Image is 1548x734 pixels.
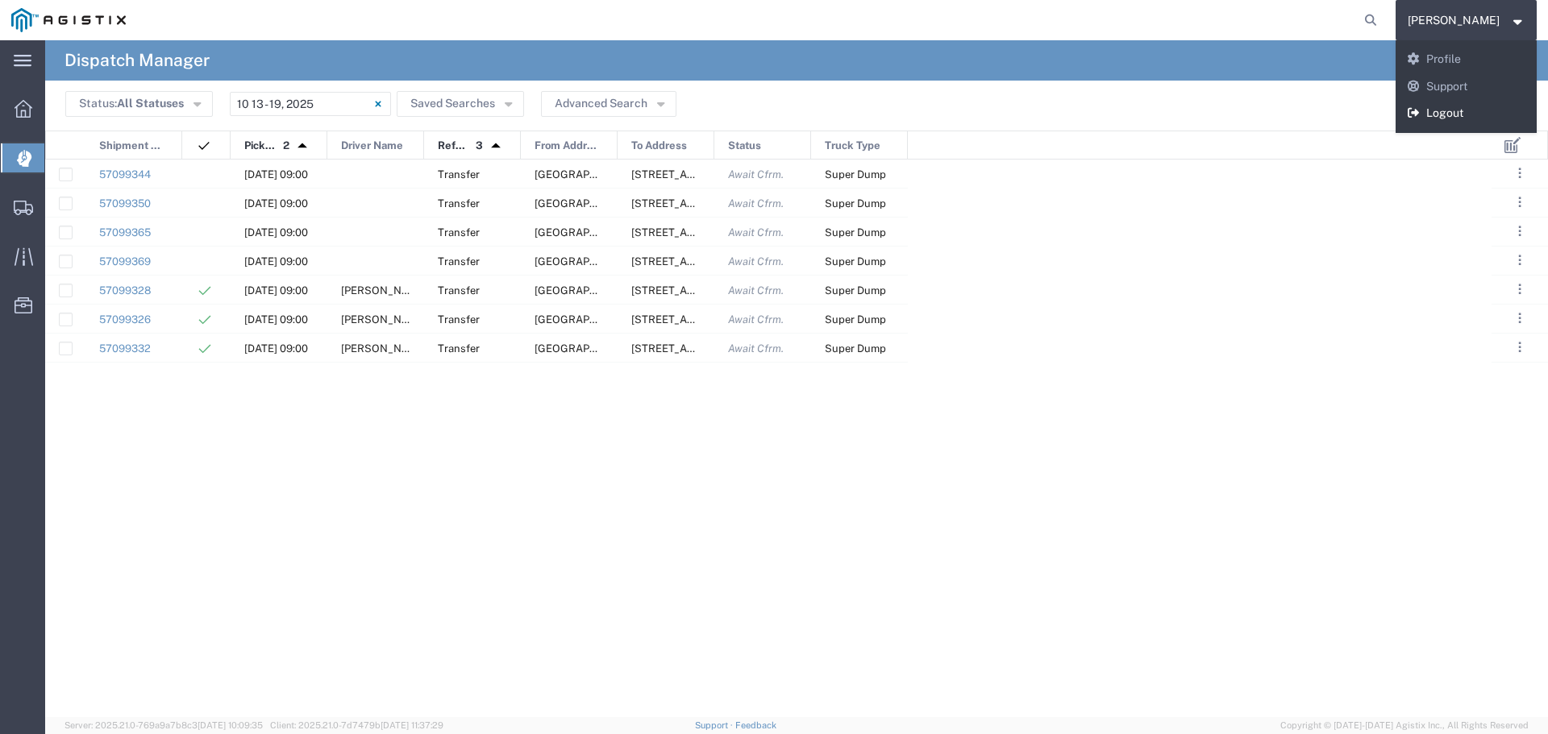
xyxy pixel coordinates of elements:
span: Status [728,131,761,160]
span: 308 W Alluvial Ave, Clovis, California, 93611, United States [631,197,792,209]
span: Await Cfrm. [728,255,784,267]
button: Advanced Search [541,91,676,117]
span: 10/17/2025, 09:00 [244,255,308,267]
span: Super Dump [825,255,886,267]
span: Driver Name [341,131,403,160]
a: 57099326 [99,313,151,326]
img: icon [196,138,212,154]
span: Super Dump [825,313,886,326]
span: 308 W Alluvial Ave, Clovis, California, 93611, United States [631,226,792,238]
a: Profile [1396,46,1538,73]
img: arrow-dropup.svg [289,133,315,159]
button: Status:All Statuses [65,91,213,117]
span: Clinton Ave & Locan Ave, Fresno, California, 93619, United States [535,168,816,180]
span: Taranbir Chhina [341,342,428,355]
span: Clinton Ave & Locan Ave, Fresno, California, 93619, United States [535,313,816,326]
span: 308 W Alluvial Ave, Clovis, California, 93611, United States [631,168,792,180]
span: Taranbir Chhina [341,313,428,326]
button: Saved Searches [397,91,524,117]
span: Clinton Ave & Locan Ave, Fresno, California, 93619, United States [535,342,816,355]
img: logo [11,8,126,32]
span: To Address [631,131,687,160]
img: arrow-dropup.svg [483,133,509,159]
span: . . . [1518,280,1521,299]
span: . . . [1518,193,1521,212]
span: Transfer [438,313,480,326]
span: Await Cfrm. [728,168,784,180]
a: Logout [1396,100,1538,127]
span: . . . [1518,222,1521,241]
span: Await Cfrm. [728,197,784,209]
button: ... [1508,191,1531,214]
span: Lorretta Ayala [1408,11,1500,29]
span: 10/15/2025, 09:00 [244,168,308,180]
h4: Dispatch Manager [64,40,210,81]
span: . . . [1518,309,1521,328]
span: Pickup Date and Time [244,131,277,160]
span: Await Cfrm. [728,313,784,326]
button: ... [1508,249,1531,272]
span: 308 W Alluvial Ave, Clovis, California, 93611, United States [631,255,792,267]
span: Copyright © [DATE]-[DATE] Agistix Inc., All Rights Reserved [1280,719,1529,732]
span: Super Dump [825,342,886,355]
span: 10/13/2025, 09:00 [244,313,308,326]
span: 2 [283,131,289,160]
span: From Address [535,131,600,160]
span: [DATE] 10:09:35 [198,720,263,730]
button: ... [1508,336,1531,359]
span: Clinton Ave & Locan Ave, Fresno, California, 93619, United States [535,197,816,209]
a: Feedback [735,720,776,730]
a: Support [1396,73,1538,101]
span: Jorge Carreno [341,284,428,297]
span: Await Cfrm. [728,342,784,355]
span: Transfer [438,284,480,297]
span: 10/17/2025, 09:00 [244,226,308,238]
span: Client: 2025.21.0-7d7479b [270,720,443,730]
span: Transfer [438,168,480,180]
span: Reference [438,131,470,160]
span: 3 [476,131,483,160]
span: Await Cfrm. [728,284,784,297]
span: Transfer [438,342,480,355]
a: 57099344 [99,168,151,180]
a: 57099332 [99,342,151,355]
span: All Statuses [117,97,184,110]
button: ... [1508,307,1531,330]
span: . . . [1518,164,1521,183]
a: 57099328 [99,284,151,297]
span: 10/14/2025, 09:00 [244,342,308,355]
a: Support [695,720,735,730]
a: 57099350 [99,197,151,209]
span: Clinton Ave & Locan Ave, Fresno, California, 93619, United States [535,255,816,267]
span: 308 W Alluvial Ave, Clovis, California, 93611, United States [631,284,792,297]
span: Super Dump [825,284,886,297]
span: Transfer [438,226,480,238]
span: 308 W Alluvial Ave, Clovis, California, 93611, United States [631,313,792,326]
span: . . . [1518,251,1521,270]
span: Super Dump [825,197,886,209]
button: ... [1508,162,1531,185]
span: Transfer [438,197,480,209]
span: Server: 2025.21.0-769a9a7b8c3 [64,720,263,730]
span: Shipment No. [99,131,164,160]
span: [DATE] 11:37:29 [381,720,443,730]
span: 10/16/2025, 09:00 [244,197,308,209]
span: 10/13/2025, 09:00 [244,284,308,297]
button: ... [1508,220,1531,243]
span: Super Dump [825,168,886,180]
span: 308 W Alluvial Ave, Clovis, California, 93611, United States [631,342,792,355]
button: ... [1508,278,1531,301]
span: Truck Type [825,131,880,160]
a: 57099365 [99,226,151,238]
span: Super Dump [825,226,886,238]
span: Transfer [438,255,480,267]
button: [PERSON_NAME] [1407,10,1526,30]
span: . . . [1518,338,1521,357]
a: 57099369 [99,255,151,267]
span: Clinton Ave & Locan Ave, Fresno, California, 93619, United States [535,226,816,238]
span: Clinton Ave & Locan Ave, Fresno, California, 93619, United States [535,284,816,297]
span: Await Cfrm. [728,226,784,238]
